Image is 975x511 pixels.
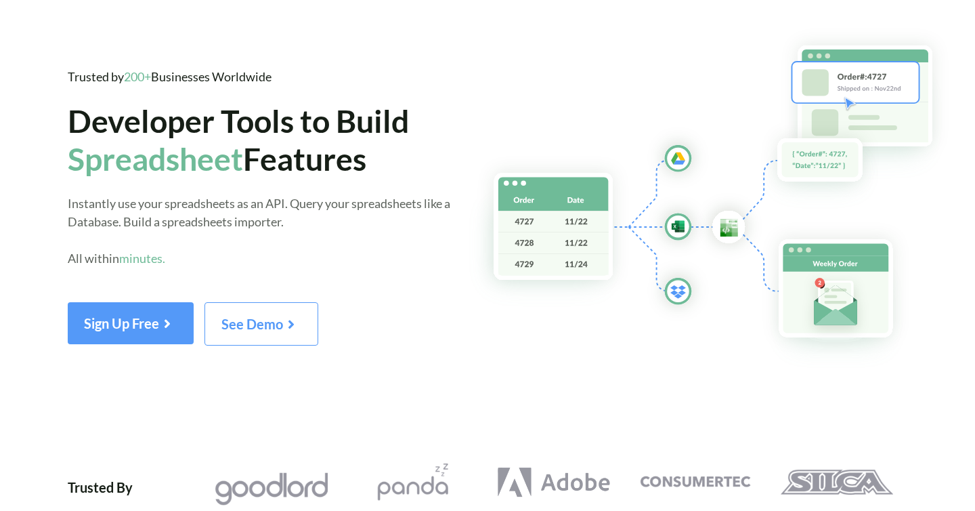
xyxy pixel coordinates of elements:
img: Hero Spreadsheet Flow [468,27,975,369]
a: Consumertec Logo [624,464,766,501]
a: Adobe Logo [483,464,625,501]
a: Pandazzz Logo [342,464,483,501]
span: Spreadsheet [68,140,243,178]
div: Trusted By [68,464,133,508]
img: Goodlord Logo [215,470,328,508]
span: Sign Up Free [84,315,177,331]
a: Goodlord Logo [200,464,342,508]
img: Adobe Logo [497,464,610,501]
span: minutes. [119,251,165,266]
img: Consumertec Logo [638,464,752,501]
span: Developer Tools to Build Features [68,102,409,178]
a: Silca Logo [766,464,907,501]
span: 200+ [124,69,151,84]
img: Pandazzz Logo [356,464,469,501]
img: Silca Logo [780,464,893,501]
a: See Demo [204,321,318,332]
span: Instantly use your spreadsheets as an API. Query your spreadsheets like a Database. Build a sprea... [68,196,450,266]
span: Trusted by Businesses Worldwide [68,69,272,84]
span: See Demo [221,316,301,332]
button: Sign Up Free [68,302,194,344]
button: See Demo [204,302,318,346]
